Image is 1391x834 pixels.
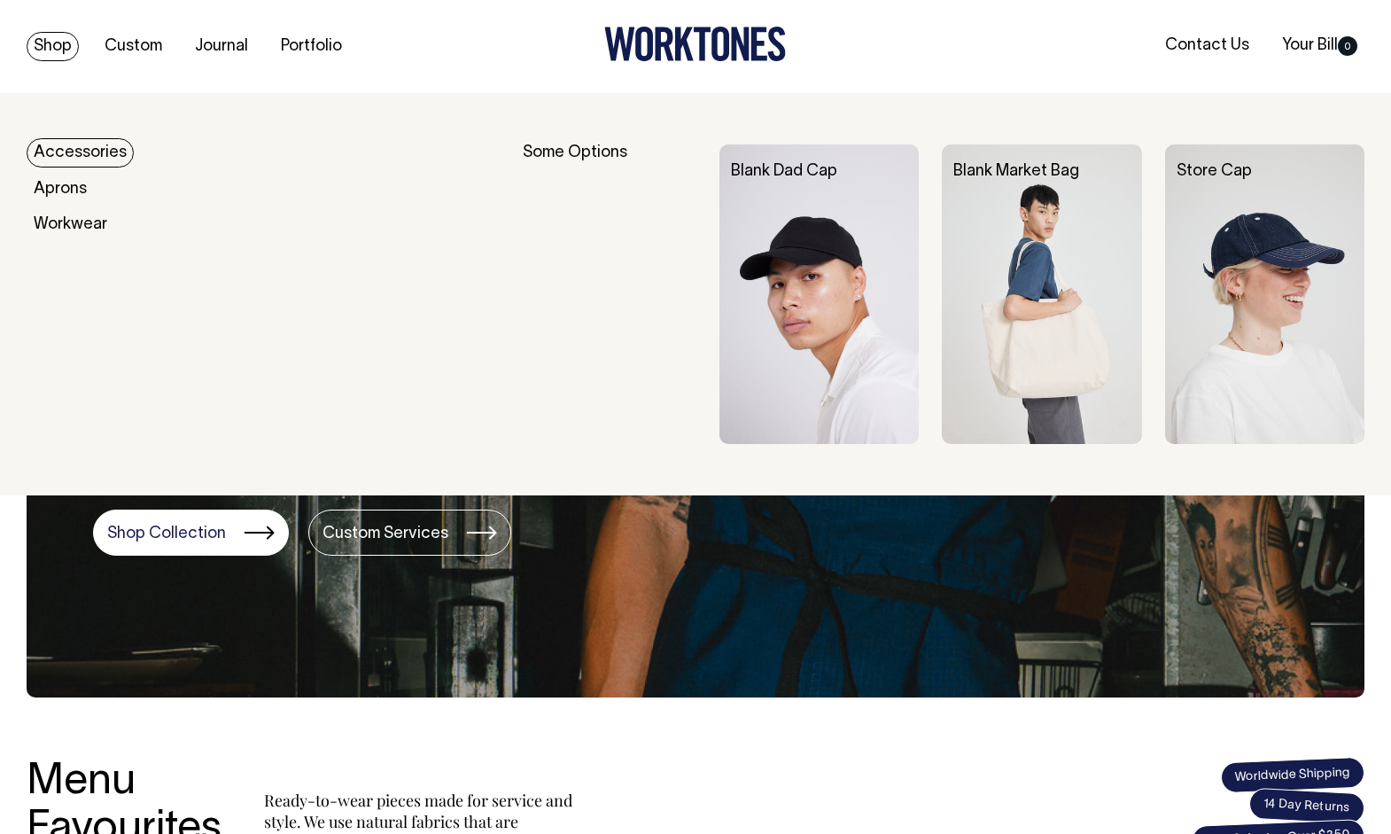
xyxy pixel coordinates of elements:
a: Workwear [27,210,114,239]
a: Your Bill0 [1275,31,1364,60]
a: Accessories [27,138,134,168]
div: Some Options [523,144,696,444]
img: Store Cap [1165,144,1364,444]
img: Blank Market Bag [942,144,1141,444]
a: Store Cap [1177,164,1252,179]
a: Contact Us [1158,31,1256,60]
span: 0 [1338,36,1357,56]
a: Custom Services [308,510,511,556]
a: Blank Market Bag [953,164,1079,179]
a: Portfolio [274,32,349,61]
a: Shop Collection [93,510,289,556]
span: 14 Day Returns [1248,788,1365,825]
a: Shop [27,32,79,61]
img: Blank Dad Cap [719,144,919,444]
a: Journal [188,32,255,61]
span: Worldwide Shipping [1220,756,1364,793]
a: Blank Dad Cap [731,164,837,179]
a: Aprons [27,175,94,204]
a: Custom [97,32,169,61]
